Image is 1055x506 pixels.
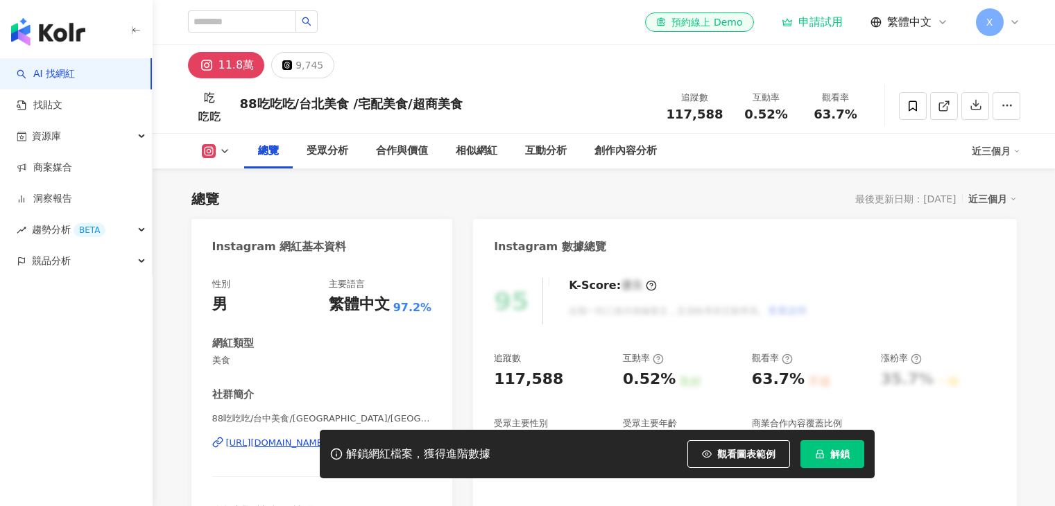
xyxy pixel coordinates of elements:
[295,55,323,75] div: 9,745
[494,239,606,254] div: Instagram 數據總覽
[667,91,723,105] div: 追蹤數
[968,190,1017,208] div: 近三個月
[393,300,432,315] span: 97.2%
[782,15,843,29] a: 申請試用
[212,336,254,351] div: 網紅類型
[717,448,775,460] span: 觀看圖表範例
[212,239,347,254] div: Instagram 網紅基本資料
[329,278,365,290] div: 主要語言
[17,98,62,112] a: 找貼文
[623,417,677,430] div: 受眾主要年齡
[855,193,956,204] div: 最後更新日期：[DATE]
[645,12,753,32] a: 預約線上 Demo
[752,369,805,390] div: 63.7%
[212,412,432,425] span: 88吃吃吃/台中美食/[GEOGRAPHIC_DATA]/[GEOGRAPHIC_DATA]/[GEOGRAPHIC_DATA]/高雄美食/全台美食 | 88.foodie
[32,121,61,152] span: 資源庫
[569,278,657,293] div: K-Score :
[302,17,311,26] span: search
[972,140,1020,162] div: 近三個月
[218,55,255,75] div: 11.8萬
[656,15,742,29] div: 預約線上 Demo
[830,448,850,460] span: 解鎖
[17,161,72,175] a: 商案媒合
[258,143,279,159] div: 總覽
[32,245,71,277] span: 競品分析
[212,387,254,402] div: 社群簡介
[191,189,219,209] div: 總覽
[11,18,85,46] img: logo
[188,85,230,127] img: KOL Avatar
[494,352,521,365] div: 追蹤數
[212,294,228,315] div: 男
[740,91,793,105] div: 互動率
[525,143,567,159] div: 互動分析
[456,143,497,159] div: 相似網紅
[887,15,932,30] span: 繁體中文
[752,417,842,430] div: 商業合作內容覆蓋比例
[744,107,787,121] span: 0.52%
[307,143,348,159] div: 受眾分析
[687,440,790,468] button: 觀看圖表範例
[188,52,265,78] button: 11.8萬
[17,192,72,206] a: 洞察報告
[986,15,993,30] span: X
[271,52,334,78] button: 9,745
[800,440,864,468] button: 解鎖
[623,352,664,365] div: 互動率
[212,278,230,290] div: 性別
[32,214,105,245] span: 趨勢分析
[376,143,428,159] div: 合作與價值
[329,294,390,315] div: 繁體中文
[240,95,463,112] div: 88吃吃吃/台北美食 /宅配美食/超商美食
[809,91,862,105] div: 觀看率
[494,417,548,430] div: 受眾主要性別
[74,223,105,237] div: BETA
[494,369,563,390] div: 117,588
[815,449,825,459] span: lock
[814,107,857,121] span: 63.7%
[346,447,490,462] div: 解鎖網紅檔案，獲得進階數據
[17,67,75,81] a: searchAI 找網紅
[752,352,793,365] div: 觀看率
[667,107,723,121] span: 117,588
[881,352,922,365] div: 漲粉率
[594,143,657,159] div: 創作內容分析
[212,354,432,367] span: 美食
[623,369,676,390] div: 0.52%
[17,225,26,235] span: rise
